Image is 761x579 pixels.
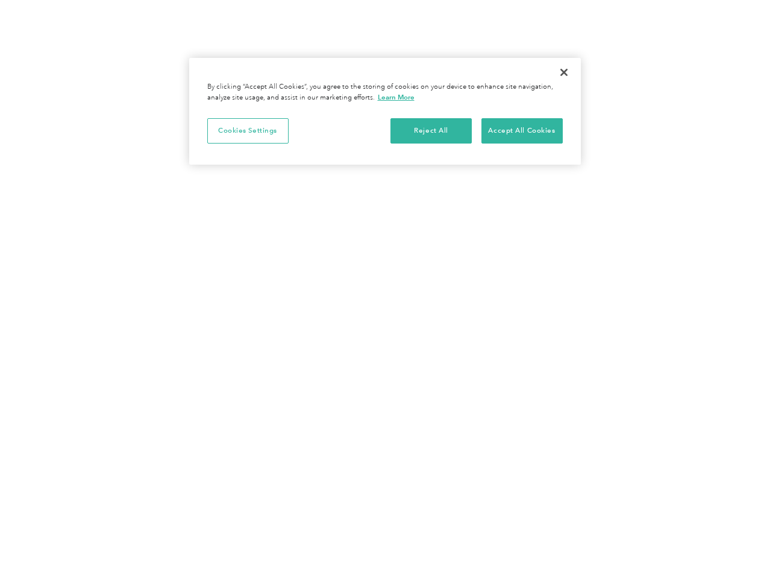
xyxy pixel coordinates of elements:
a: More information about your privacy, opens in a new tab [378,93,415,101]
div: Privacy [189,58,581,165]
button: Reject All [390,118,472,144]
button: Accept All Cookies [481,118,563,144]
div: Cookie banner [189,58,581,165]
button: Cookies Settings [207,118,289,144]
button: Close [551,59,577,86]
div: By clicking “Accept All Cookies”, you agree to the storing of cookies on your device to enhance s... [207,82,563,103]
